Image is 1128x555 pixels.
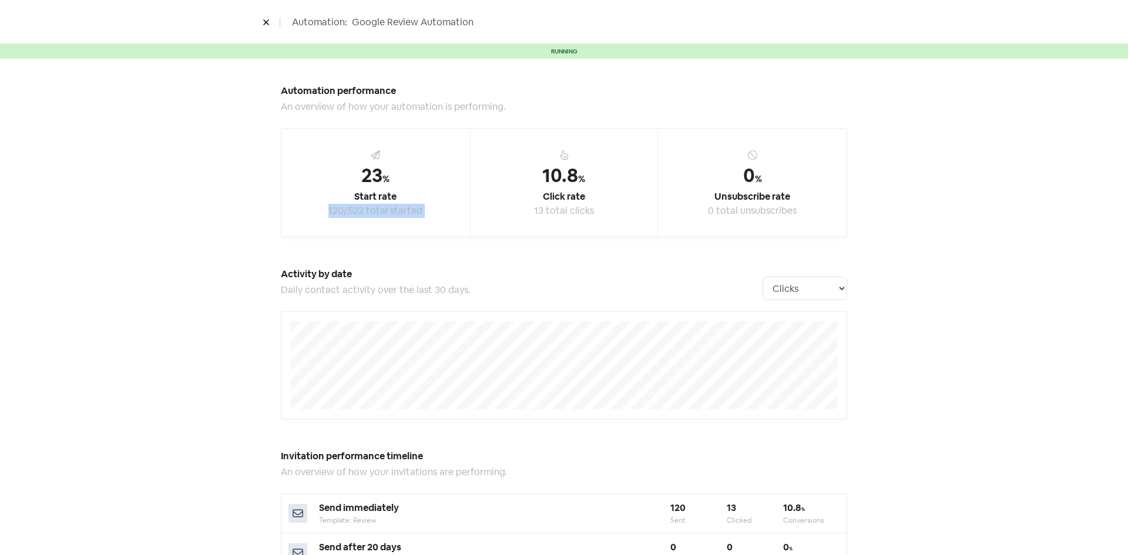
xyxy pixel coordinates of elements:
div: Clicked [727,515,783,526]
div: Sent [670,515,727,526]
b: 0 [727,541,733,553]
div: Click rate [543,190,585,204]
div: 13 total clicks [534,204,594,218]
div: Conversions [783,515,840,526]
span: Send immediately [319,502,399,514]
div: Template: Review [319,515,670,526]
b: 0 [670,541,676,553]
div: Start rate [354,190,397,204]
h5: Invitation performance timeline [281,448,847,465]
b: 0 [783,541,793,553]
div: 0 total unsubscribes [708,204,797,218]
span: % [382,173,390,185]
h5: Automation performance [281,82,847,100]
span: % [801,506,805,512]
div: An overview of how your automation is performing. [281,100,847,114]
div: Daily contact activity over the last 30 days. [281,283,763,297]
span: Automation: [292,15,347,29]
div: An overview of how your invitations are performing. [281,465,847,479]
span: % [789,546,793,551]
span: % [755,173,762,185]
div: 10.8 [542,162,585,190]
h5: Activity by date [281,265,763,283]
span: % [578,173,585,185]
b: 120 [670,502,686,514]
span: Send after 20 days [319,541,401,553]
div: Unsubscribe rate [714,190,790,204]
b: 13 [727,502,736,514]
div: 120/522 total started [328,204,422,218]
div: 0 [743,162,762,190]
div: 23 [361,162,390,190]
b: 10.8 [783,502,805,514]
